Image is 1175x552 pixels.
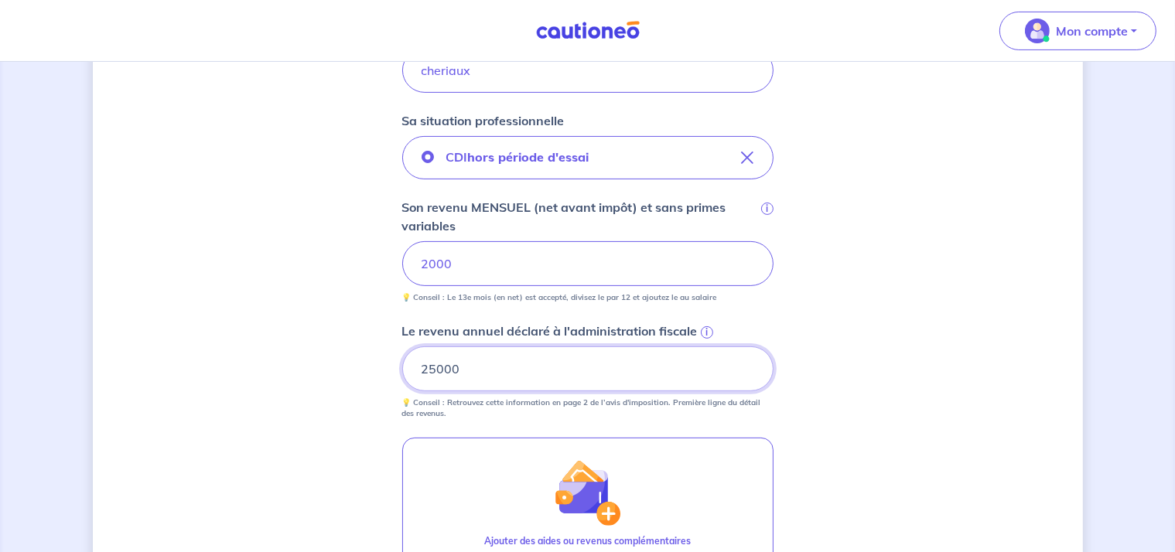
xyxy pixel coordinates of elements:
p: 💡 Conseil : Retrouvez cette information en page 2 de l’avis d'imposition. Première ligne du détai... [402,397,774,419]
p: Le revenu annuel déclaré à l'administration fiscale [402,322,698,340]
p: CDI [446,148,589,166]
p: Mon compte [1056,22,1128,40]
p: Son revenu MENSUEL (net avant impôt) et sans primes variables [402,198,758,235]
input: Doe [402,48,774,93]
span: i [701,326,713,339]
img: illu_account_valid_menu.svg [1025,19,1050,43]
button: CDIhors période d'essai [402,136,774,179]
strong: hors période d'essai [468,149,589,165]
input: 20000€ [402,346,774,391]
img: illu_wallet.svg [554,459,620,526]
span: i [761,203,774,215]
input: Ex : 1 500 € net/mois [402,241,774,286]
button: illu_account_valid_menu.svgMon compte [999,12,1156,50]
p: Sa situation professionnelle [402,111,565,130]
img: Cautioneo [530,21,646,40]
p: Ajouter des aides ou revenus complémentaires [484,534,691,548]
p: 💡 Conseil : Le 13e mois (en net) est accepté, divisez le par 12 et ajoutez le au salaire [402,292,717,303]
